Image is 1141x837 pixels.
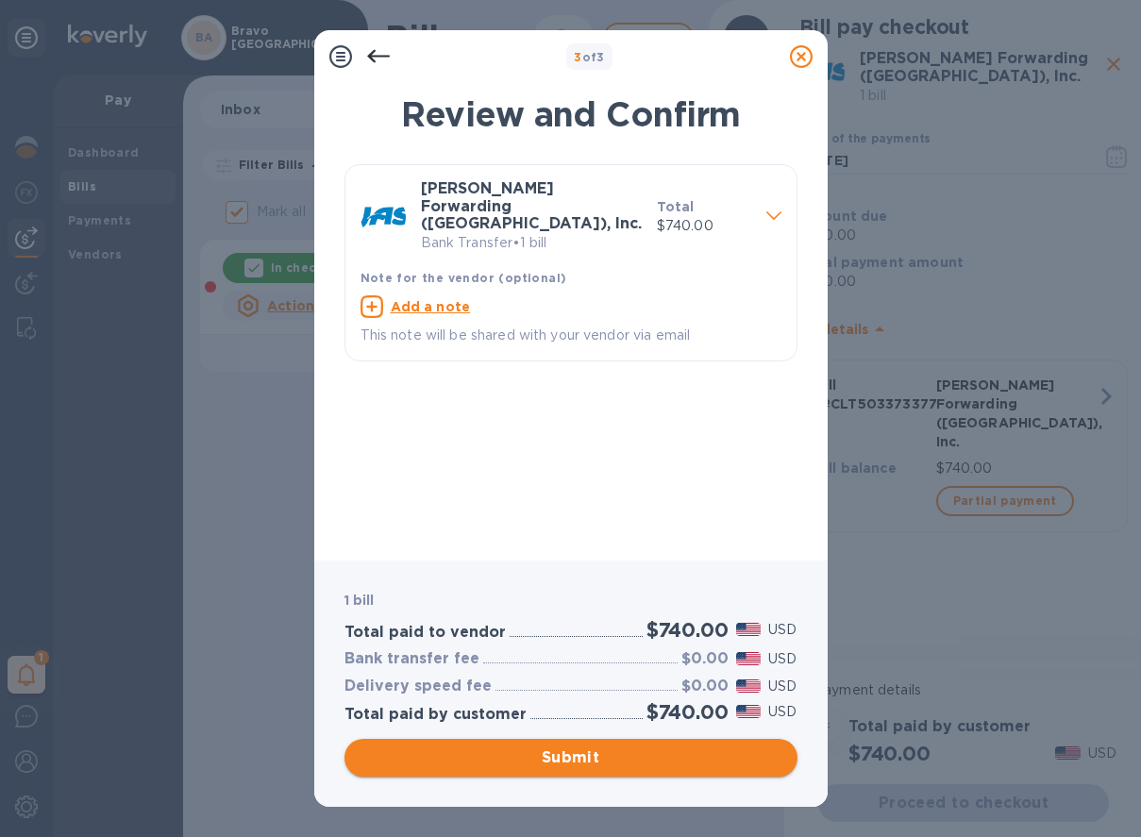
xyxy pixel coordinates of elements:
p: USD [768,677,797,696]
p: USD [768,702,797,722]
b: 1 bill [344,593,375,608]
div: [PERSON_NAME] Forwarding ([GEOGRAPHIC_DATA]), Inc.Bank Transfer•1 billTotal$740.00Note for the ve... [361,180,781,345]
p: This note will be shared with your vendor via email [361,326,781,345]
span: 3 [574,50,581,64]
img: USD [736,623,762,636]
b: [PERSON_NAME] Forwarding ([GEOGRAPHIC_DATA]), Inc. [421,179,642,232]
h3: Total paid by customer [344,706,527,724]
h3: Delivery speed fee [344,678,492,695]
h3: $0.00 [681,678,729,695]
img: USD [736,679,762,693]
h3: Total paid to vendor [344,624,506,642]
h1: Review and Confirm [344,94,797,134]
h3: $0.00 [681,650,729,668]
p: Bank Transfer • 1 bill [421,233,642,253]
h2: $740.00 [646,700,729,724]
p: USD [768,620,797,640]
h2: $740.00 [646,618,729,642]
h3: Bank transfer fee [344,650,479,668]
u: Add a note [391,299,471,314]
p: USD [768,649,797,669]
img: USD [736,705,762,718]
p: $740.00 [657,216,751,236]
b: of 3 [574,50,605,64]
img: USD [736,652,762,665]
span: Submit [360,746,782,769]
button: Submit [344,739,797,777]
b: Note for the vendor (optional) [361,271,567,285]
b: Total [657,199,695,214]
